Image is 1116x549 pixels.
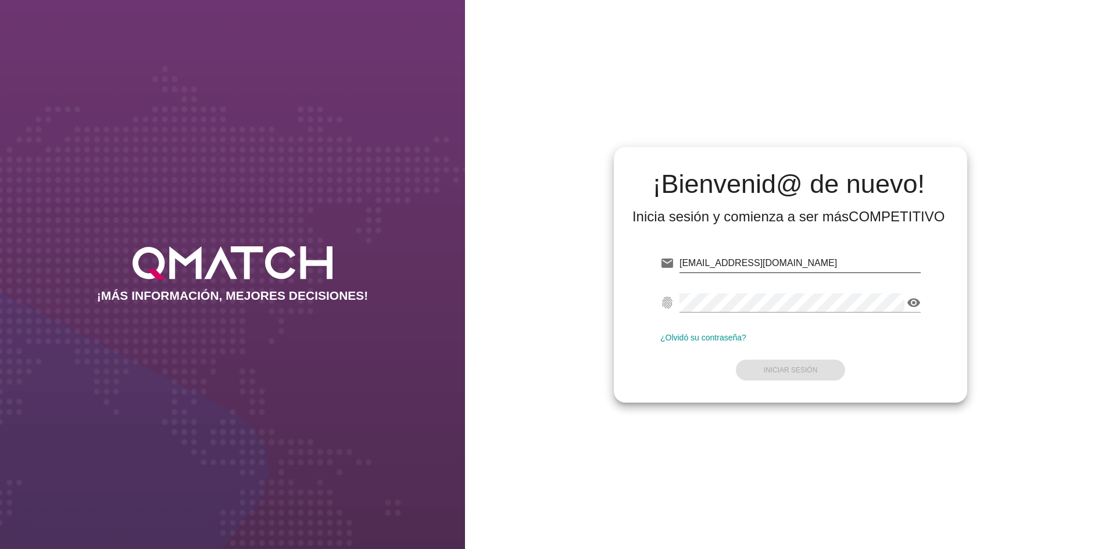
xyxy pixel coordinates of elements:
i: email [660,256,674,270]
div: Inicia sesión y comienza a ser más [632,207,945,226]
input: E-mail [679,254,921,272]
a: ¿Olvidó su contraseña? [660,333,746,342]
h2: ¡Bienvenid@ de nuevo! [632,170,945,198]
h2: ¡MÁS INFORMACIÓN, MEJORES DECISIONES! [97,289,369,303]
strong: COMPETITIVO [849,209,945,224]
i: visibility [907,296,921,310]
i: fingerprint [660,296,674,310]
